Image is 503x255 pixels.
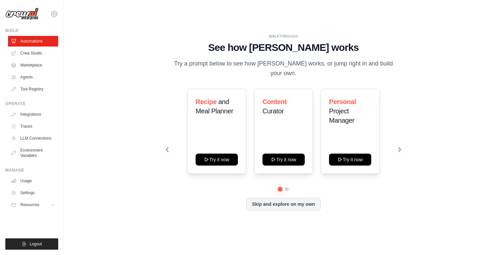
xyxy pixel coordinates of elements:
button: Resources [8,199,58,210]
a: Crew Studio [8,48,58,59]
span: Logout [30,241,42,247]
span: Resources [20,202,39,207]
button: Skip and explore on my own [246,198,320,210]
a: LLM Connections [8,133,58,144]
button: Try it now [196,154,238,166]
a: Settings [8,188,58,198]
a: Environment Variables [8,145,58,161]
p: Try a prompt below to see how [PERSON_NAME] works, or jump right in and build your own. [172,59,395,78]
a: Traces [8,121,58,132]
button: Try it now [262,154,305,166]
a: Integrations [8,109,58,120]
a: Agents [8,72,58,82]
a: Automations [8,36,58,47]
div: Manage [5,168,58,173]
a: Tool Registry [8,84,58,94]
a: Marketplace [8,60,58,70]
span: Project Manager [329,107,354,124]
div: Operate [5,101,58,106]
span: Curator [262,107,284,115]
button: Logout [5,238,58,250]
span: Recipe [196,98,217,105]
div: WALKTHROUGH [166,34,401,39]
span: Personal [329,98,356,105]
button: Try it now [329,154,371,166]
h1: See how [PERSON_NAME] works [166,42,401,54]
span: Content [262,98,287,105]
a: Usage [8,176,58,186]
img: Logo [5,8,39,20]
div: Build [5,28,58,33]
